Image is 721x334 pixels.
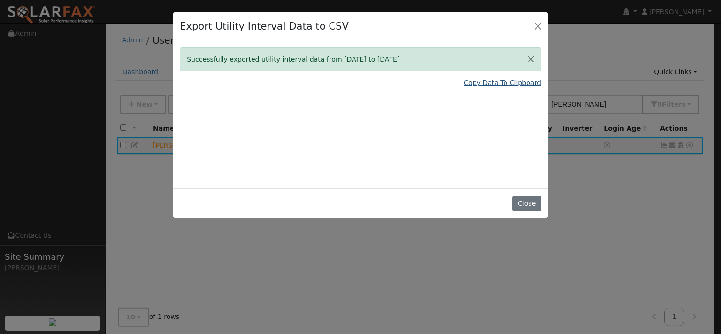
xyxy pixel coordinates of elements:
[180,47,541,71] div: Successfully exported utility interval data from [DATE] to [DATE]
[464,78,541,88] a: Copy Data To Clipboard
[512,196,541,212] button: Close
[180,19,349,34] h4: Export Utility Interval Data to CSV
[521,48,541,71] button: Close
[531,19,545,32] button: Close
